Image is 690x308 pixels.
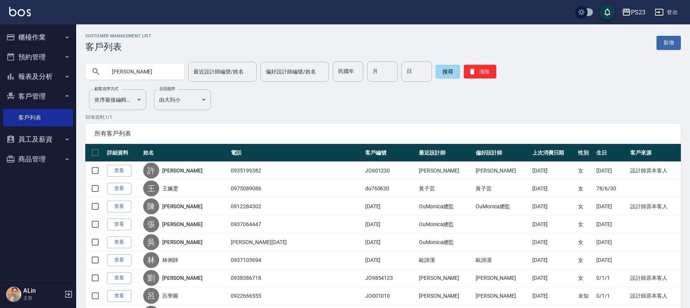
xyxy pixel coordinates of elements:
td: [PERSON_NAME] [474,287,530,305]
a: 查看 [107,183,131,195]
td: 設計師原本客人 [628,162,681,180]
td: 設計師原本客人 [628,287,681,305]
a: 查看 [107,290,131,302]
td: [DATE] [530,180,576,198]
th: 客戶編號 [363,144,417,162]
td: [DATE] [363,251,417,269]
div: 由大到小 [154,89,211,110]
a: 林俐靜 [162,256,178,264]
td: 女 [576,198,595,215]
h2: Customer Management List [85,34,151,38]
td: [DATE] [594,162,628,180]
td: 女 [576,180,595,198]
td: [PERSON_NAME] [417,269,474,287]
th: 詳細資料 [105,144,141,162]
button: PS23 [619,5,648,20]
td: 0922666555 [229,287,363,305]
th: 姓名 [141,144,229,162]
td: 0912284302 [229,198,363,215]
td: 歐諦潔 [417,251,474,269]
a: 王姵雯 [162,185,178,192]
div: PS23 [631,8,645,17]
th: 偏好設計師 [474,144,530,162]
button: 櫃檯作業 [3,27,73,47]
td: 女 [576,215,595,233]
a: 查看 [107,236,131,248]
td: [DATE] [530,251,576,269]
div: 張 [143,216,159,232]
span: 所有客戶列表 [94,130,672,137]
div: 依序最後編輯時間 [89,89,146,110]
td: 黃子芸 [417,180,474,198]
td: 0/1/1 [594,269,628,287]
a: [PERSON_NAME] [162,167,203,174]
td: 78/6/30 [594,180,628,198]
button: 客戶管理 [3,86,73,106]
button: 搜尋 [436,65,460,78]
td: [PERSON_NAME] [417,287,474,305]
th: 電話 [229,144,363,162]
a: 客戶列表 [3,109,73,126]
td: [DATE] [594,215,628,233]
td: do760630 [363,180,417,198]
td: 0/1/1 [594,287,628,305]
img: Person [6,287,21,302]
div: 呂 [143,288,159,304]
div: 許 [143,163,159,179]
td: 設計師原本客人 [628,269,681,287]
th: 生日 [594,144,628,162]
td: [PERSON_NAME][DATE] [229,233,363,251]
td: JO601230 [363,162,417,180]
label: 呈現順序 [159,86,175,92]
th: 客戶來源 [628,144,681,162]
a: 查看 [107,254,131,266]
td: [DATE] [363,233,417,251]
td: 未知 [576,287,595,305]
a: [PERSON_NAME] [162,203,203,210]
td: [PERSON_NAME] [417,162,474,180]
button: 報表及分析 [3,67,73,86]
td: [DATE] [530,162,576,180]
td: 女 [576,233,595,251]
a: 查看 [107,219,131,230]
th: 上次消費日期 [530,144,576,162]
td: OuMonica總監 [474,198,530,215]
td: 女 [576,162,595,180]
label: 顧客排序方式 [94,86,118,92]
td: [DATE] [594,251,628,269]
button: 清除 [464,65,496,78]
td: 0937103694 [229,251,363,269]
a: 查看 [107,165,131,177]
td: [DATE] [530,287,576,305]
th: 性別 [576,144,595,162]
td: [DATE] [363,198,417,215]
h5: ALin [23,287,62,295]
a: [PERSON_NAME] [162,220,203,228]
td: [DATE] [530,269,576,287]
td: 0975089086 [229,180,363,198]
td: 歐諦潔 [474,251,530,269]
td: 設計師原本客人 [628,198,681,215]
a: 呂學圖 [162,292,178,300]
a: 新增 [656,36,681,50]
td: [DATE] [594,198,628,215]
td: 女 [576,269,595,287]
div: 林 [143,252,159,268]
td: 0937064447 [229,215,363,233]
th: 最近設計師 [417,144,474,162]
h3: 客戶列表 [85,41,151,52]
td: 0935199382 [229,162,363,180]
td: [DATE] [530,198,576,215]
td: [PERSON_NAME] [474,269,530,287]
p: 主管 [23,295,62,302]
td: [DATE] [594,233,628,251]
td: 黃子芸 [474,180,530,198]
button: 登出 [652,5,681,19]
td: OuMonica總監 [417,198,474,215]
input: 搜尋關鍵字 [107,61,178,82]
td: OuMonica總監 [417,215,474,233]
td: [DATE] [363,215,417,233]
td: JO9854123 [363,269,417,287]
a: 查看 [107,272,131,284]
td: JO001010 [363,287,417,305]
